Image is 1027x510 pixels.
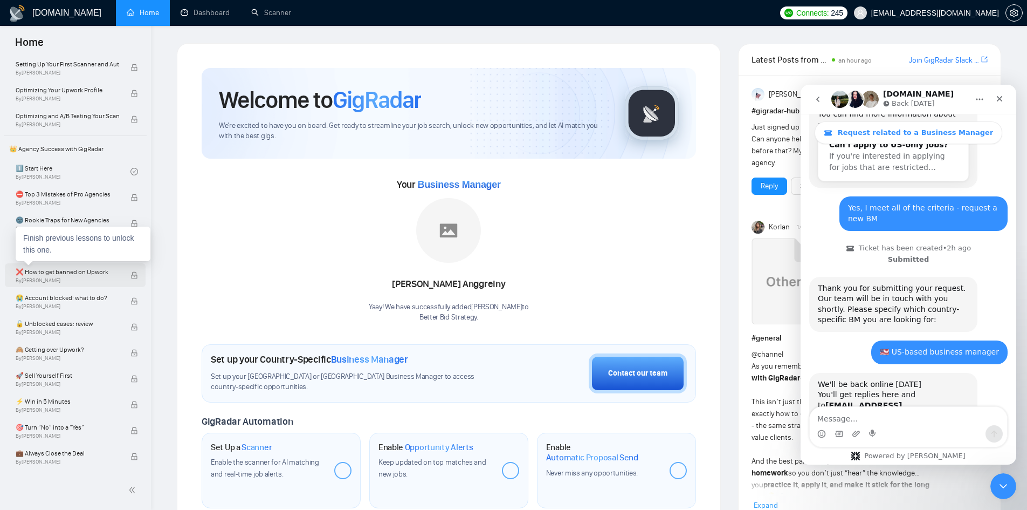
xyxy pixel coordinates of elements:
span: ❌ How to get banned on Upwork [16,267,119,277]
h1: # general [752,332,988,344]
img: Korlan [752,221,764,234]
span: lock [130,349,138,357]
span: By [PERSON_NAME] [16,200,119,206]
span: GigRadar Automation [202,416,293,427]
div: Finish previous lessons to unlock this one. [16,227,150,261]
a: homeHome [127,8,159,17]
span: Optimizing Your Upwork Profile [16,85,119,96]
span: lock [130,90,138,97]
span: By [PERSON_NAME] [16,381,119,387]
img: upwork-logo.png [784,9,793,17]
strong: practice it, apply it, and make it stick for the long run. [752,480,929,501]
a: Upwork Success with GigRadar.mp4 [752,238,816,328]
span: setting [1006,9,1022,17]
span: an hour ago [838,57,872,64]
h1: Set up your Country-Specific [211,353,408,365]
span: 245 [831,7,843,19]
span: By [PERSON_NAME] [16,277,119,284]
span: [PERSON_NAME] [769,89,822,100]
span: lock [130,271,138,279]
span: Set up your [GEOGRAPHIC_DATA] or [GEOGRAPHIC_DATA] Business Manager to access country-specific op... [211,372,497,392]
span: By [PERSON_NAME] [16,355,119,362]
span: lock [130,194,138,201]
span: lock [130,453,138,460]
span: 1:03 PM [797,222,815,232]
span: lock [130,401,138,409]
span: ✍️ [776,492,785,501]
span: By [PERSON_NAME] [16,433,119,439]
span: By [PERSON_NAME] [16,407,119,413]
span: GigRadar [333,85,421,114]
div: Yaay! We have successfully added [PERSON_NAME] to [369,302,529,323]
span: By [PERSON_NAME] [16,96,119,102]
iframe: Intercom live chat [990,473,1016,499]
span: Home [6,35,52,57]
span: Connects: [796,7,829,19]
button: setting [1005,4,1023,22]
span: By [PERSON_NAME] [16,459,119,465]
span: lock [130,427,138,434]
a: Reply [761,180,778,192]
span: Business Manager [417,179,500,190]
img: logo [9,5,26,22]
span: By [PERSON_NAME] [16,329,119,336]
span: 🌚 Rookie Traps for New Agencies [16,215,119,226]
span: 🎯 Turn “No” into a “Yes” [16,422,119,433]
img: placeholder.png [416,198,481,263]
a: setting [1005,9,1023,17]
span: By [PERSON_NAME] [16,121,119,128]
span: Latest Posts from the GigRadar Community [752,53,829,66]
span: Automatic Proposal Send [546,452,638,463]
div: [PERSON_NAME] Anggreiny [369,275,529,294]
h1: # gigradar-hub [752,105,988,117]
a: dashboardDashboard [181,8,230,17]
span: 👑 Agency Success with GigRadar [5,138,146,160]
span: Korlan [769,221,790,233]
h1: Enable [378,442,473,453]
h1: Set Up a [211,442,272,453]
span: 😭 Account blocked: what to do? [16,293,119,303]
span: 🚀 Sell Yourself First [16,370,119,381]
a: 1️⃣ Start HereBy[PERSON_NAME] [16,160,130,183]
span: By [PERSON_NAME] [16,303,119,310]
button: See the details [791,178,857,195]
a: searchScanner [251,8,291,17]
span: Your [397,179,501,191]
a: export [981,55,988,65]
span: By [PERSON_NAME] [16,70,119,76]
span: lock [130,64,138,71]
div: Contact our team [608,368,667,379]
span: lock [130,115,138,123]
button: Contact our team [589,353,687,393]
h1: Enable [546,442,661,463]
span: Never miss any opportunities. [546,468,638,478]
span: Enable the scanner for AI matching and real-time job alerts. [211,458,319,479]
iframe: Intercom live chat [801,85,1016,465]
span: ⚡ Win in 5 Minutes [16,396,119,407]
img: gigradar-logo.png [625,86,679,140]
span: We're excited to have you on board. Get ready to streamline your job search, unlock new opportuni... [219,121,608,141]
span: double-left [128,485,139,495]
h1: Welcome to [219,85,421,114]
